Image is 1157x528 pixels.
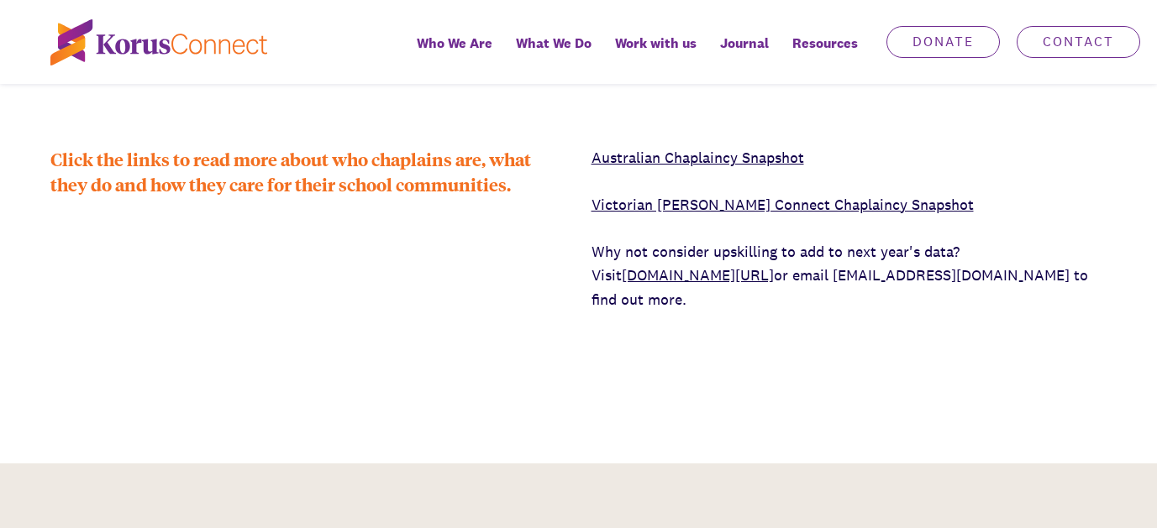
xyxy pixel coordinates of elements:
[1017,26,1140,58] a: Contact
[708,24,781,84] a: Journal
[50,146,566,312] div: Click the links to read more about who chaplains are, what they do and how they care for their sc...
[417,31,492,55] span: Who We Are
[516,31,592,55] span: What We Do
[615,31,697,55] span: Work with us
[781,24,870,84] div: Resources
[603,24,708,84] a: Work with us
[622,265,774,285] a: [DOMAIN_NAME][URL]
[592,148,804,167] a: Australian Chaplaincy Snapshot
[886,26,1000,58] a: Donate
[504,24,603,84] a: What We Do
[720,31,769,55] span: Journal
[405,24,504,84] a: Who We Are
[50,19,267,65] img: korus-connect%2Fc5177985-88d5-491d-9cd7-4a1febad1357_logo.svg
[592,240,1107,312] p: Why not consider upskilling to add to next year's data? Visit or email [EMAIL_ADDRESS][DOMAIN_NAM...
[592,195,974,214] a: Victorian [PERSON_NAME] Connect Chaplaincy Snapshot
